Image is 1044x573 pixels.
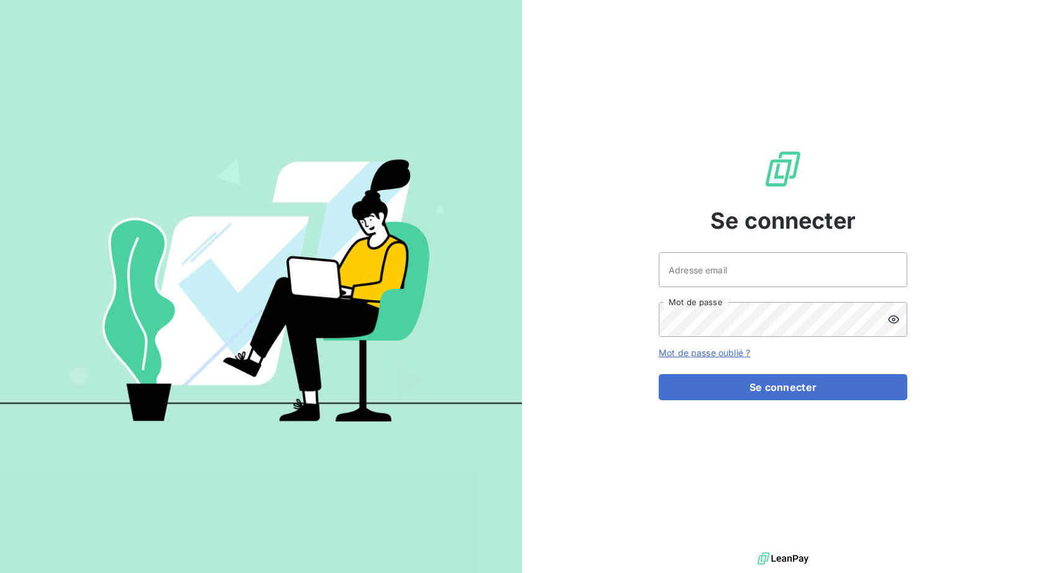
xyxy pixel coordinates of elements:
[659,347,750,358] a: Mot de passe oublié ?
[659,252,907,287] input: placeholder
[659,374,907,400] button: Se connecter
[763,149,803,189] img: Logo LeanPay
[758,549,808,568] img: logo
[710,204,856,237] span: Se connecter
